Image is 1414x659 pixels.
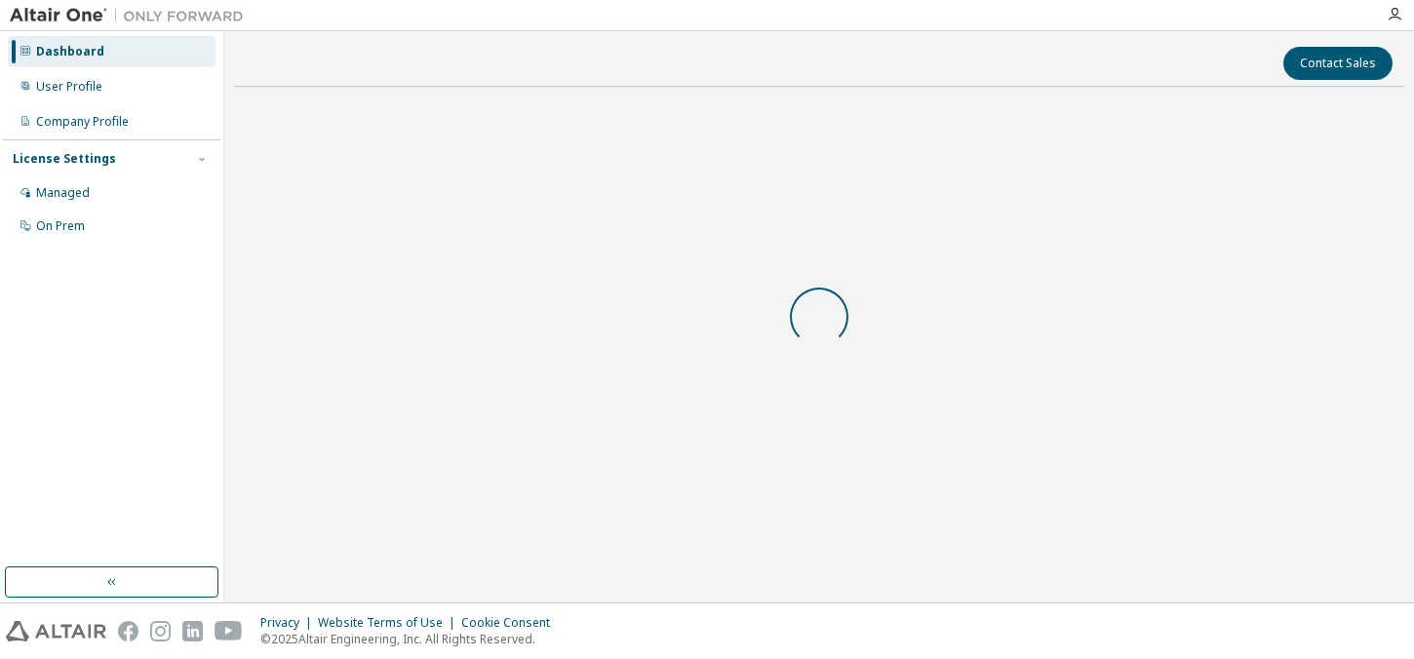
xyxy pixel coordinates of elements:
[1283,47,1393,80] button: Contact Sales
[6,621,106,641] img: altair_logo.svg
[182,621,203,641] img: linkedin.svg
[36,44,104,59] div: Dashboard
[36,218,85,234] div: On Prem
[215,621,243,641] img: youtube.svg
[36,79,102,95] div: User Profile
[36,185,90,201] div: Managed
[260,615,318,631] div: Privacy
[461,615,562,631] div: Cookie Consent
[10,6,254,25] img: Altair One
[150,621,171,641] img: instagram.svg
[13,151,116,167] div: License Settings
[36,114,129,130] div: Company Profile
[318,615,461,631] div: Website Terms of Use
[118,621,138,641] img: facebook.svg
[260,631,562,647] p: © 2025 Altair Engineering, Inc. All Rights Reserved.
